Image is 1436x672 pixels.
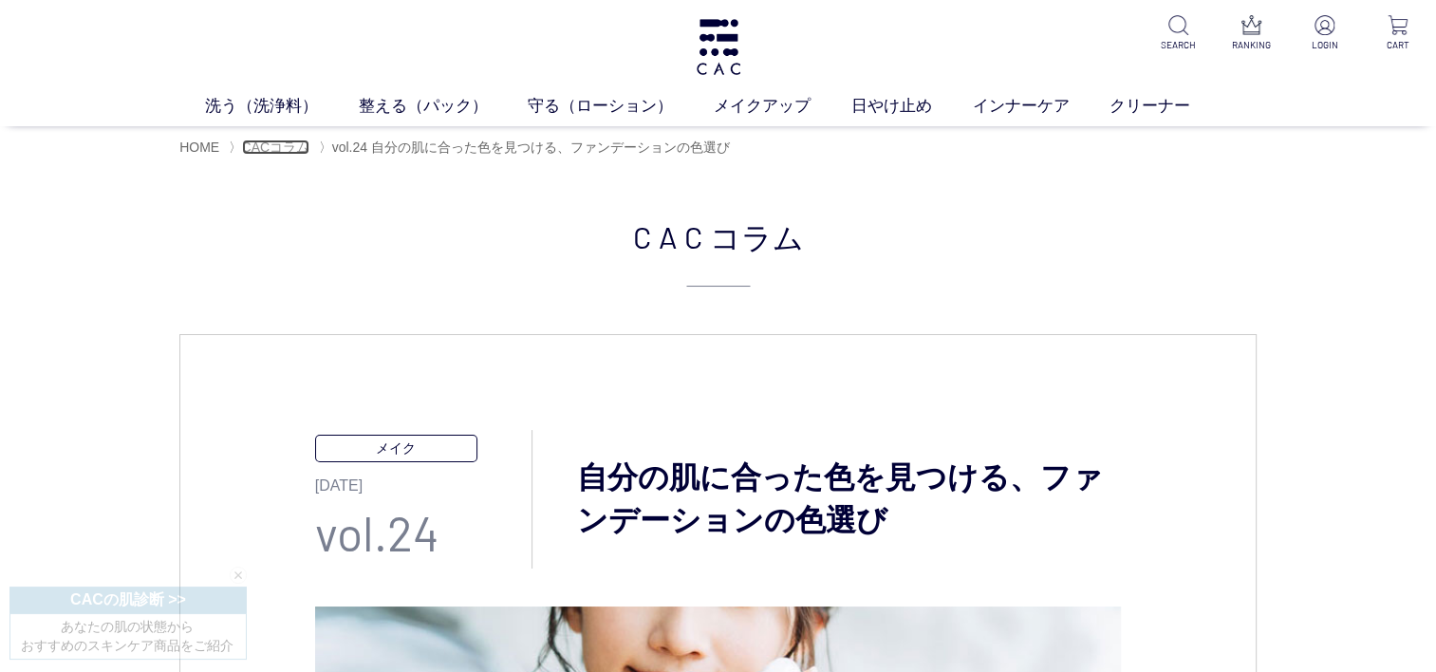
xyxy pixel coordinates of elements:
p: CART [1374,38,1421,52]
a: 守る（ローション） [528,94,714,119]
span: コラム [710,214,804,259]
a: CART [1374,15,1421,52]
li: 〉 [319,139,735,157]
p: メイク [315,435,477,462]
a: メイクアップ [714,94,851,119]
p: LOGIN [1301,38,1348,52]
span: vol.24 自分の肌に合った色を見つける、ファンデーションの色選び [332,140,730,155]
li: 〉 [229,139,315,157]
a: HOME [179,140,219,155]
a: 日やけ止め [851,94,973,119]
h3: 自分の肌に合った色を見つける、ファンデーションの色選び [532,457,1121,542]
p: [DATE] [315,462,532,497]
a: 洗う（洗浄料） [205,94,359,119]
h2: CAC [179,214,1257,287]
a: SEARCH [1155,15,1202,52]
p: SEARCH [1155,38,1202,52]
a: CACコラム [242,140,310,155]
p: vol.24 [315,497,532,569]
a: LOGIN [1301,15,1348,52]
a: インナーケア [973,94,1110,119]
a: クリーナー [1110,94,1231,119]
a: RANKING [1228,15,1275,52]
p: RANKING [1228,38,1275,52]
a: 整える（パック） [359,94,529,119]
img: logo [694,19,743,75]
